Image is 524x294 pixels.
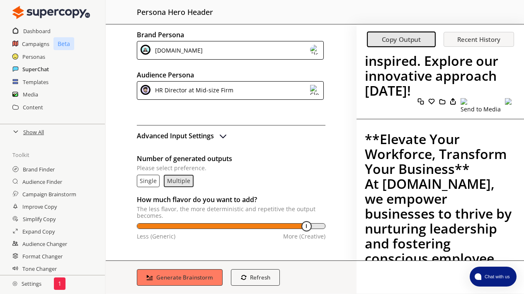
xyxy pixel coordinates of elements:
[22,263,57,275] a: Tone Changer
[137,206,325,219] p: The less flavor, the more deterministic and repetitive the output becomes.
[137,152,325,165] h2: Number of generated outputs
[444,32,514,47] button: Recent History
[461,98,467,105] img: Media
[439,98,446,105] img: Like
[22,225,55,238] a: Expand Copy
[23,101,43,113] a: Content
[137,193,325,244] span: temperature-input
[58,280,61,287] p: 1
[137,175,325,187] div: multipleOutputs-text-list
[450,98,456,105] img: Like
[382,35,421,44] b: Copy Output
[23,25,51,37] a: Dashboard
[23,126,44,138] a: Show All
[12,4,90,21] img: Close
[141,45,150,55] img: Close
[140,178,157,184] button: single
[23,76,49,88] a: Templates
[22,200,57,213] a: Improve Copy
[152,85,233,96] div: HR Director at Mid-size Firm
[218,131,228,141] img: Close
[481,273,512,280] span: Chat with us
[137,193,325,206] h2: How much flavor do you want to add?
[22,38,49,50] a: Campaigns
[22,63,49,75] a: SuperChat
[156,274,213,281] b: Generate Brainstorm
[22,238,67,250] a: Audience Changer
[470,267,517,287] button: atlas-launcher
[428,98,435,105] img: Like
[22,51,45,63] a: Personas
[137,29,325,41] h2: Brand Persona
[137,130,214,142] h2: Advanced Input Settings
[137,165,325,171] p: Please select preference.
[23,88,38,101] a: Media
[283,233,325,240] p: More (Creative)
[22,188,76,200] a: Campaign Brainstorm
[457,35,500,43] b: Recent History
[152,45,203,56] div: [DOMAIN_NAME]
[12,281,17,286] img: Close
[141,85,150,95] img: Close
[23,163,55,176] a: Brand Finder
[137,4,213,20] h2: persona hero header
[310,85,320,95] img: Close
[23,213,56,225] a: Simplify Copy
[137,269,223,286] button: Generate Brainstorm
[461,106,501,113] p: Send to Media
[137,130,228,142] button: advanced-inputs
[167,178,190,184] button: multiple
[22,250,63,263] a: Format Changer
[417,98,424,105] img: Copy
[137,69,325,81] h2: Audience Persona
[137,233,175,240] p: Less (Generic)
[53,37,74,50] p: Beta
[22,176,62,188] a: Audience Finder
[505,98,512,105] img: Like
[231,269,280,286] button: Refresh
[310,45,320,55] img: Close
[367,32,436,48] button: Copy Output
[250,274,270,281] b: Refresh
